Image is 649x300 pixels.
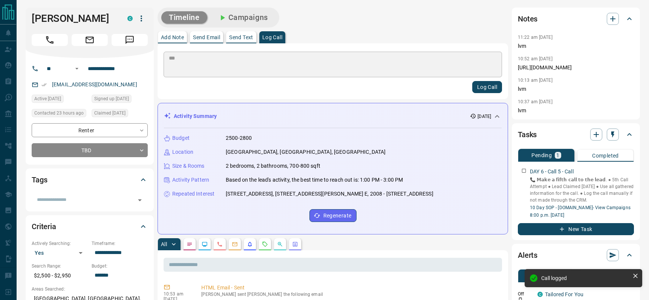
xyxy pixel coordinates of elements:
[518,223,634,235] button: New Task
[201,284,499,292] p: HTML Email - Sent
[92,263,148,269] p: Budget:
[187,241,193,247] svg: Notes
[518,246,634,264] div: Alerts
[34,95,61,103] span: Active [DATE]
[161,35,184,40] p: Add Note
[518,107,634,115] p: lvm
[32,171,148,189] div: Tags
[541,275,629,281] div: Call logged
[229,35,253,40] p: Send Text
[92,240,148,247] p: Timeframe:
[226,134,252,142] p: 2500-2800
[164,291,190,297] p: 10:53 am
[52,81,137,87] a: [EMAIL_ADDRESS][DOMAIN_NAME]
[262,241,268,247] svg: Requests
[32,217,148,236] div: Criteria
[531,153,552,158] p: Pending
[232,241,238,247] svg: Emails
[518,291,533,297] p: Off
[32,12,116,24] h1: [PERSON_NAME]
[94,95,129,103] span: Signed up [DATE]
[32,286,148,292] p: Areas Searched:
[518,64,634,72] p: [URL][DOMAIN_NAME]
[530,176,634,204] p: 📞 𝗠𝗮𝗸𝗲 𝗮 𝗳𝗶𝗳𝘁𝗵 𝗰𝗮𝗹𝗹 𝘁𝗼 𝘁𝗵𝗲 𝗹𝗲𝗮𝗱. ● 5th Call Attempt ‎● Lead Claimed [DATE] ● Use all gathered inf...
[32,143,148,157] div: TBD
[472,81,502,93] button: Log Call
[292,241,298,247] svg: Agent Actions
[172,162,205,170] p: Size & Rooms
[34,109,84,117] span: Contacted 23 hours ago
[201,292,499,297] p: [PERSON_NAME] sent [PERSON_NAME] the following email
[112,34,148,46] span: Message
[72,64,81,73] button: Open
[172,148,193,156] p: Location
[164,109,502,123] div: Activity Summary[DATE]
[135,195,145,205] button: Open
[32,240,88,247] p: Actively Searching:
[72,34,108,46] span: Email
[530,168,574,176] p: DAY 6 - Call 5 - Call
[210,11,276,24] button: Campaigns
[518,35,553,40] p: 11:22 am [DATE]
[518,10,634,28] div: Notes
[530,212,634,219] p: 8:00 p.m. [DATE]
[518,78,553,83] p: 10:13 am [DATE]
[478,113,491,120] p: [DATE]
[92,95,148,105] div: Thu Jul 31 2025
[518,129,537,141] h2: Tasks
[518,13,537,25] h2: Notes
[32,109,88,119] div: Mon Aug 18 2025
[32,263,88,269] p: Search Range:
[309,209,357,222] button: Regenerate
[556,153,559,158] p: 1
[530,205,631,210] a: 10 Day SOP - [DOMAIN_NAME]- View Campaigns
[226,176,403,184] p: Based on the lead's activity, the best time to reach out is: 1:00 PM - 3:00 PM
[518,42,634,50] p: lvm
[518,99,553,104] p: 10:37 am [DATE]
[247,241,253,247] svg: Listing Alerts
[226,162,320,170] p: 2 bedrooms, 2 bathrooms, 700-800 sqft
[226,190,433,198] p: [STREET_ADDRESS], [STREET_ADDRESS][PERSON_NAME] E, 2008 - [STREET_ADDRESS]
[32,174,47,186] h2: Tags
[32,123,148,137] div: Renter
[32,269,88,282] p: $2,500 - $2,950
[32,95,88,105] div: Sun Aug 10 2025
[127,16,133,21] div: condos.ca
[94,109,126,117] span: Claimed [DATE]
[161,242,167,247] p: All
[592,153,619,158] p: Completed
[202,241,208,247] svg: Lead Browsing Activity
[172,176,209,184] p: Activity Pattern
[172,190,214,198] p: Repeated Interest
[32,220,56,233] h2: Criteria
[518,85,634,93] p: lvm
[32,247,88,259] div: Yes
[277,241,283,247] svg: Opportunities
[193,35,220,40] p: Send Email
[262,35,282,40] p: Log Call
[41,82,47,87] svg: Email Verified
[172,134,190,142] p: Budget
[226,148,386,156] p: [GEOGRAPHIC_DATA], [GEOGRAPHIC_DATA], [GEOGRAPHIC_DATA]
[161,11,207,24] button: Timeline
[32,34,68,46] span: Call
[92,109,148,119] div: Fri Aug 01 2025
[174,112,217,120] p: Activity Summary
[217,241,223,247] svg: Calls
[518,126,634,144] div: Tasks
[518,249,537,261] h2: Alerts
[518,56,553,61] p: 10:52 am [DATE]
